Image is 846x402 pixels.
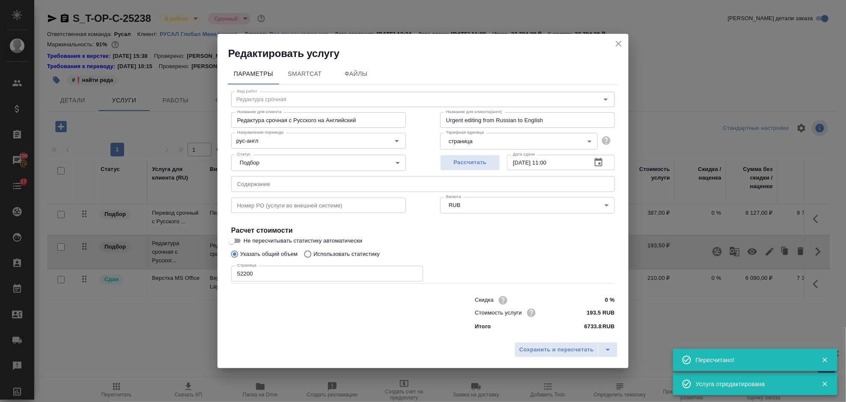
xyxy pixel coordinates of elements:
input: ✎ Введи что-нибудь [583,306,615,319]
span: Не пересчитывать статистику автоматически [244,237,362,245]
div: Пересчитано! [696,356,809,364]
p: Стоимость услуги [475,309,522,317]
button: RUB [446,201,463,209]
div: Услуга отредактирована [696,380,809,388]
button: close [612,37,625,50]
p: Использовать статистику [313,250,380,258]
h4: Расчет стоимости [231,225,615,236]
div: Подбор [231,155,406,171]
p: Указать общий объем [240,250,298,258]
h2: Редактировать услугу [228,47,629,60]
span: Сохранить и пересчитать [519,345,594,355]
p: Итого [475,322,491,331]
p: RUB [602,322,615,331]
span: Файлы [336,69,377,79]
button: Сохранить и пересчитать [515,342,599,357]
button: Закрыть [816,380,834,388]
div: split button [515,342,618,357]
span: Рассчитать [445,158,495,168]
button: Рассчитать [440,155,500,171]
button: Подбор [237,159,262,166]
button: страница [446,138,475,145]
span: SmartCat [284,69,325,79]
input: ✎ Введи что-нибудь [583,294,615,306]
span: Параметры [233,69,274,79]
button: Open [391,135,403,147]
p: Скидка [475,296,494,304]
button: Закрыть [816,356,834,364]
div: страница [440,133,598,149]
div: RUB [440,197,615,213]
p: 6733.8 [584,322,602,331]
